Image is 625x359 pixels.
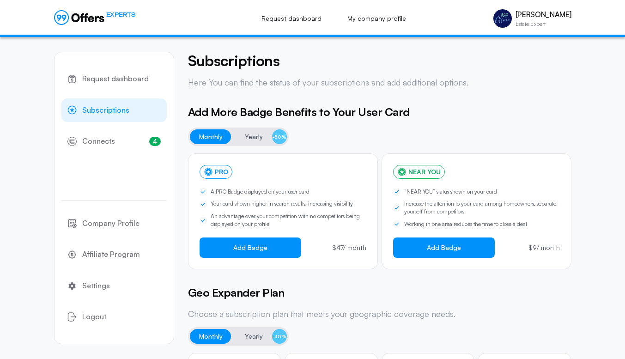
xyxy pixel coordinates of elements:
a: Company Profile [61,212,167,236]
span: 4 [149,137,161,146]
h5: Add More Badge Benefits to Your User Card [188,103,571,120]
h4: Subscriptions [188,52,571,69]
a: EXPERTS [54,10,136,25]
span: Add Badge [233,244,267,251]
p: Here You can find the status of your subscriptions and add additional options. [188,77,571,88]
p: $47 / month [332,244,366,251]
p: Estate Expert [516,21,571,27]
a: Connects4 [61,129,167,153]
span: An advantage over your competition with no competitors being displayed on your profile [211,213,366,228]
p: $9 / month [528,244,560,251]
h5: Geo Expander Plan [188,284,571,301]
span: Yearly [245,131,263,142]
button: Logout [61,305,167,329]
button: Add Badge [393,237,495,258]
span: Connects [82,135,115,147]
span: Subscriptions [82,104,129,116]
span: Request dashboard [82,73,149,85]
button: Add Badge [200,237,301,258]
button: Monthly [190,129,232,144]
span: Yearly [245,331,263,342]
a: My company profile [337,8,416,29]
span: -30% [272,129,287,144]
button: Yearly-30% [236,129,287,144]
a: Request dashboard [251,8,332,29]
a: Settings [61,274,167,298]
span: -30% [272,329,287,344]
span: Logout [82,311,106,323]
a: Subscriptions [61,98,167,122]
p: [PERSON_NAME] [516,10,571,19]
span: “NEAR YOU” status shown on your card [404,188,497,196]
span: Add Badge [427,244,461,251]
a: Affiliate Program [61,243,167,267]
button: Yearly-30% [236,329,287,344]
span: Monthly [199,131,223,142]
p: Choose a subscription plan that meets your geographic coverage needs. [188,308,571,320]
a: Request dashboard [61,67,167,91]
span: Company Profile [82,218,140,230]
span: A PRO Badge displayed on your user card [211,188,309,196]
span: Settings [82,280,110,292]
img: Vincent Talerico [493,9,512,28]
span: Increase the attention to your card among homeowners, separate yourself from competitors [404,200,560,216]
span: Affiliate Program [82,249,140,261]
span: Working in one area reduces the time to close a deal [404,220,527,228]
span: PRO [215,169,228,175]
span: EXPERTS [106,10,136,19]
span: Your card shown higher in search results, increasing visibility [211,200,353,208]
span: Monthly [199,331,223,342]
span: NEAR YOU [408,169,441,175]
button: Monthly [190,329,232,344]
